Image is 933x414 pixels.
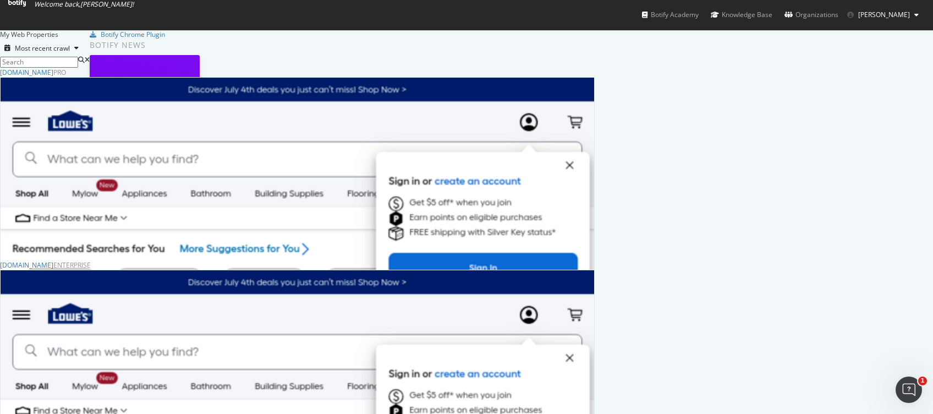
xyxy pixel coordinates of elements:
iframe: Intercom live chat [896,377,922,403]
div: Botify news [90,39,420,51]
div: Knowledge Base [711,9,772,20]
img: What Happens When ChatGPT Is Your Holiday Shopper? [90,55,200,143]
a: Botify Chrome Plugin [90,30,165,39]
div: Enterprise [53,260,91,270]
div: Most recent crawl [15,43,70,53]
div: Organizations [784,9,838,20]
button: [PERSON_NAME] [838,6,927,24]
div: Pro [53,68,66,77]
span: 1 [918,377,927,385]
div: Botify Chrome Plugin [101,30,165,39]
span: Sharvari Bhurchandi [858,10,910,19]
div: Botify Academy [642,9,699,20]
